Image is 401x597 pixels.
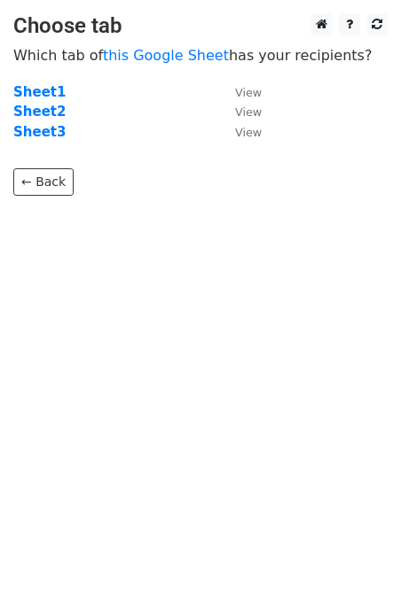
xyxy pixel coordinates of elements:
[217,104,262,120] a: View
[13,84,66,100] a: Sheet1
[13,168,74,196] a: ← Back
[13,46,388,65] p: Which tab of has your recipients?
[217,84,262,100] a: View
[103,47,229,64] a: this Google Sheet
[235,126,262,139] small: View
[235,86,262,99] small: View
[13,13,388,39] h3: Choose tab
[13,124,66,140] a: Sheet3
[217,124,262,140] a: View
[13,104,66,120] a: Sheet2
[235,105,262,119] small: View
